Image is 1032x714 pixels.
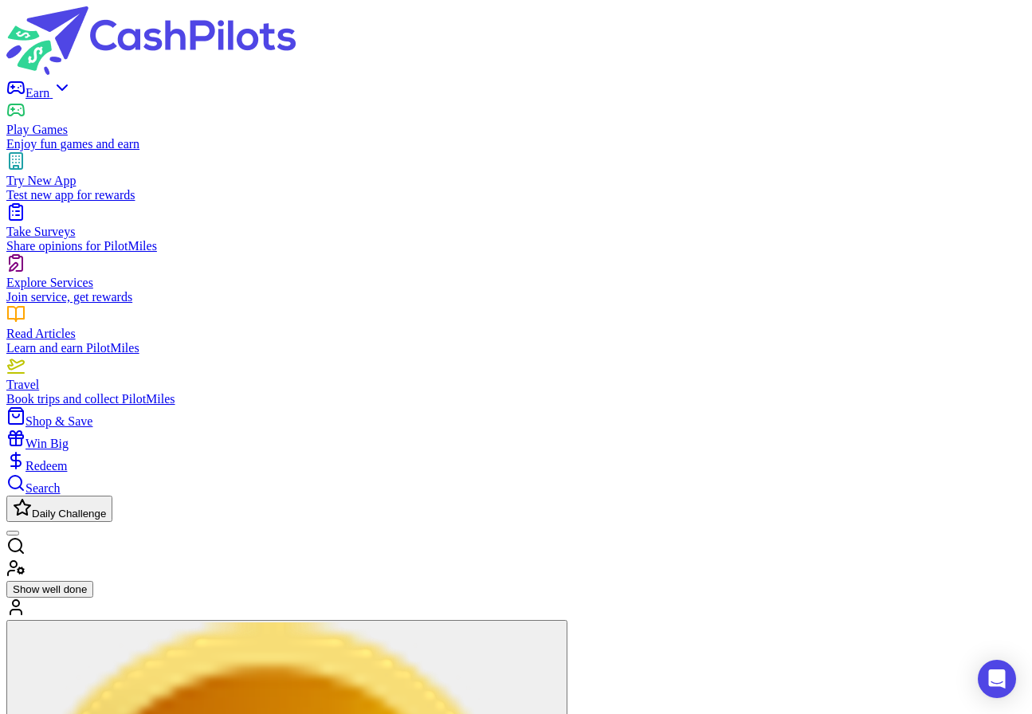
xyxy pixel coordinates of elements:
a: Redeem [6,459,67,473]
a: Read ArticlesLearn and earn PilotMiles [6,312,1026,355]
span: Win Big [26,437,69,450]
a: CashPilots Logo [6,6,1026,78]
div: Play Games [6,123,1026,137]
div: Test new app for rewards [6,188,1026,202]
div: Read Articles [6,327,1026,341]
a: Search [6,481,61,495]
span: Redeem [26,459,67,473]
button: Daily Challenge [6,496,112,522]
div: Travel [6,378,1026,392]
div: Open Intercom Messenger [978,660,1016,698]
a: Play GamesEnjoy fun games and earn [6,108,1026,151]
a: Win Big [6,437,69,450]
a: Take SurveysShare opinions for PilotMiles [6,210,1026,253]
div: Explore Services [6,276,1026,290]
div: Enjoy fun games and earn [6,137,1026,151]
div: Take Surveys [6,225,1026,239]
img: CashPilots Logo [6,6,296,75]
div: Learn and earn PilotMiles [6,341,1026,355]
div: Share opinions for PilotMiles [6,239,1026,253]
a: Shop & Save [6,414,92,428]
span: Earn [26,86,53,100]
span: Shop & Save [26,414,92,428]
button: Show well done [6,581,93,598]
a: TravelBook trips and collect PilotMiles [6,363,1026,406]
div: Try New App [6,174,1026,188]
a: Explore ServicesJoin service, get rewards [6,261,1026,304]
a: Earn [6,86,72,100]
span: Search [26,481,61,495]
div: Join service, get rewards [6,290,1026,304]
a: Try New AppTest new app for rewards [6,159,1026,202]
div: Book trips and collect PilotMiles [6,392,1026,406]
